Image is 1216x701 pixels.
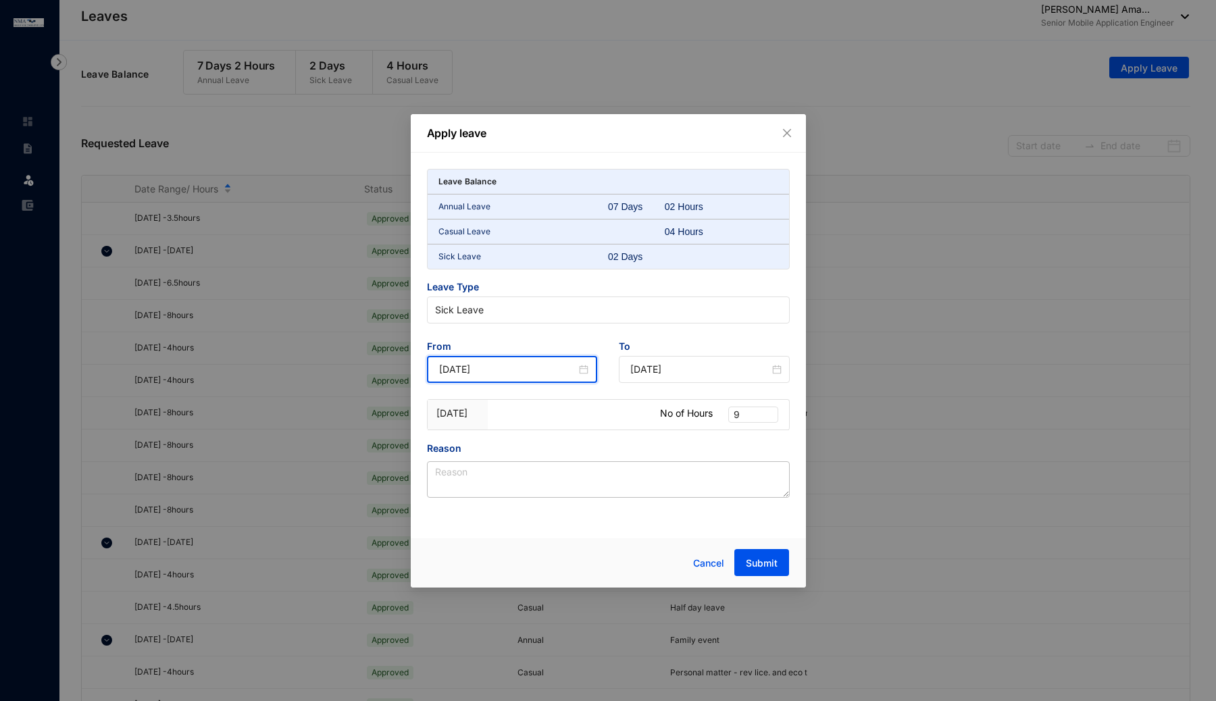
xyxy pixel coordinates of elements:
button: Close [780,126,794,140]
div: 04 Hours [665,225,721,238]
span: close [782,128,792,138]
p: Casual Leave [438,225,609,238]
span: Cancel [693,556,724,571]
input: End Date [630,362,769,377]
p: Annual Leave [438,200,609,213]
input: Start Date [439,362,577,377]
span: Sick Leave [435,300,782,320]
div: 02 Hours [665,200,721,213]
div: 07 Days [608,200,665,213]
span: From [427,340,598,356]
p: Apply leave [427,125,790,141]
p: No of Hours [660,407,713,420]
p: Leave Balance [438,175,497,188]
button: Cancel [683,550,734,577]
span: Leave Type [427,280,790,296]
span: Submit [746,556,778,570]
span: 9 [734,407,773,422]
p: Sick Leave [438,250,609,263]
span: To [619,340,790,356]
div: 02 Days [608,250,665,263]
button: Submit [734,549,789,576]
